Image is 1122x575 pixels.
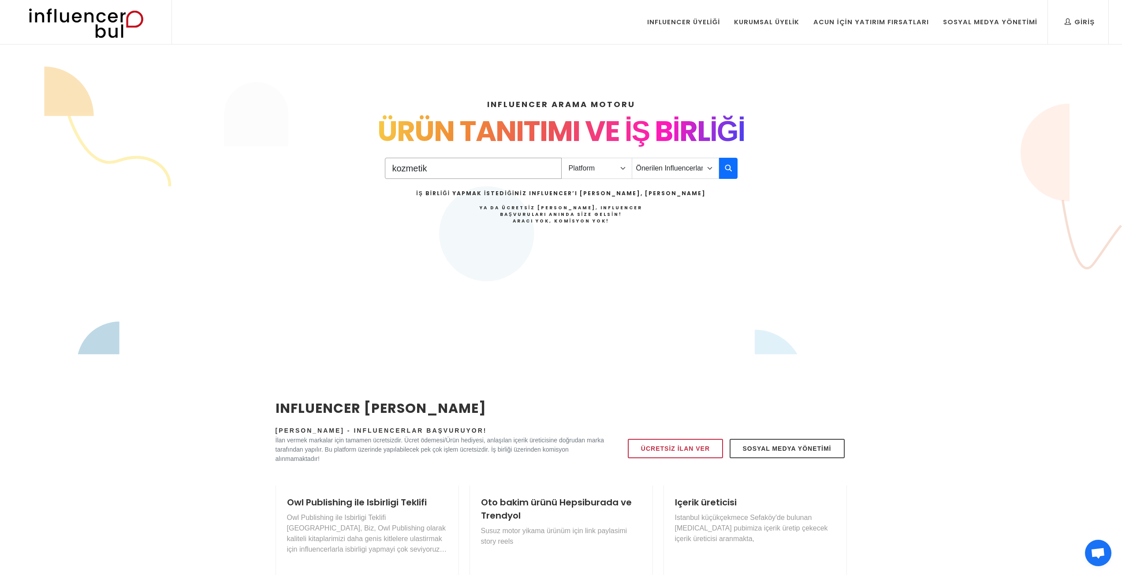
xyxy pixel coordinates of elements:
p: İlan vermek markalar için tamamen ücretsizdir. Ücret ödemesi/Ürün hediyesi, anlaşılan içerik üret... [276,436,604,464]
span: [PERSON_NAME] - Influencerlar Başvuruyor! [276,427,487,434]
div: Kurumsal Üyelik [734,17,799,27]
a: Oto bakim ürünü Hepsiburada ve Trendyol [481,496,632,522]
a: Içerik üreticisi [675,496,737,508]
p: Owl Publishing ile Isbirligi Teklifi [GEOGRAPHIC_DATA], Biz, Owl Publishing olarak kaliteli kitap... [287,512,447,555]
span: Sosyal Medya Yönetimi [743,443,831,454]
p: Susuz motor yikama ürünüm için link paylasimi story reels [481,526,641,547]
div: Giriş [1065,17,1095,27]
div: Acun İçin Yatırım Fırsatları [813,17,928,27]
a: Owl Publishing ile Isbirligi Teklifi [287,496,427,508]
p: Istanbul küçükçekmece Sefaköy'de bulunan [MEDICAL_DATA] pubimiza içerik üretip çekecek içerik üre... [675,512,835,544]
input: Search [385,158,562,179]
a: Ücretsiz İlan Ver [628,439,723,458]
h4: Ya da Ücretsiz [PERSON_NAME], Influencer Başvuruları Anında Size Gelsin! [416,204,705,224]
div: ÜRÜN TANITIMI VE İŞ BİRLİĞİ [276,110,847,152]
span: Ücretsiz İlan Ver [641,443,710,454]
strong: Aracı Yok, Komisyon Yok! [513,218,610,224]
div: Açık sohbet [1085,540,1111,566]
h2: İş Birliği Yapmak İstediğiniz Influencer’ı [PERSON_NAME], [PERSON_NAME] [416,189,705,197]
div: Sosyal Medya Yönetimi [943,17,1037,27]
div: Influencer Üyeliği [647,17,720,27]
a: Sosyal Medya Yönetimi [730,439,845,458]
h4: INFLUENCER ARAMA MOTORU [276,98,847,110]
h2: INFLUENCER [PERSON_NAME] [276,398,604,418]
